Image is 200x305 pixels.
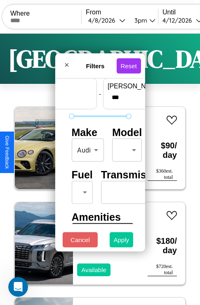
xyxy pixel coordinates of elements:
button: 3pm [128,16,158,25]
h4: Model [112,127,142,139]
div: 4 / 8 / 2026 [88,16,119,24]
h3: $ 90 / day [148,133,177,168]
div: 4 / 12 / 2026 [162,16,196,24]
button: Apply [110,232,134,247]
label: [PERSON_NAME] [108,83,178,90]
button: Reset [116,58,141,73]
button: 4/8/2026 [86,16,128,25]
label: min price [22,83,92,90]
h4: Amenities [71,211,128,223]
h4: Fuel [71,169,92,181]
p: Available [81,264,106,275]
iframe: Intercom live chat [8,277,28,297]
div: Give Feedback [4,136,10,169]
h4: Filters [74,62,116,69]
div: $ 360 est. total [148,168,177,181]
div: $ 720 est. total [148,263,177,276]
h3: $ 180 / day [148,228,177,263]
h4: Transmission [101,169,167,181]
label: From [86,9,158,16]
div: 3pm [130,16,149,24]
label: Where [10,10,81,17]
h4: Make [71,127,104,139]
p: - [99,88,101,99]
button: Cancel [63,232,98,247]
div: Audi [71,139,104,162]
